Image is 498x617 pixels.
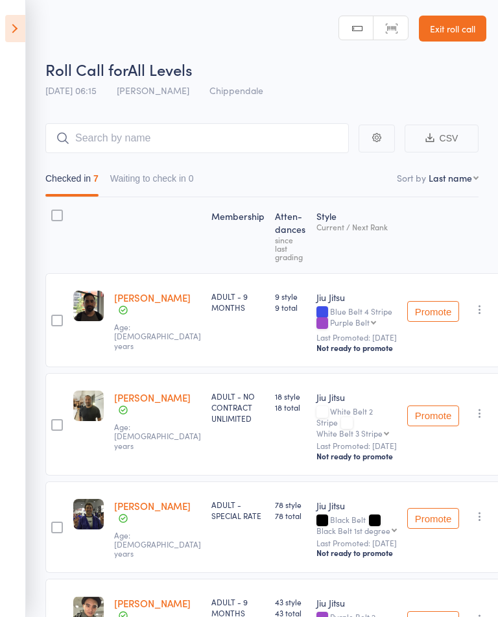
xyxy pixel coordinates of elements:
div: Not ready to promote [316,343,397,353]
span: 18 total [275,402,306,413]
div: Jiu Jitsu [316,291,397,304]
span: Roll Call for [45,58,128,80]
span: 9 style [275,291,306,302]
div: Atten­dances [270,203,311,267]
span: 78 style [275,499,306,510]
div: ADULT - SPECIAL RATE [211,499,265,521]
label: Sort by [397,171,426,184]
button: CSV [405,125,479,152]
img: image1752783268.png [73,391,104,421]
img: image1688468882.png [73,291,104,321]
div: Black Belt [316,515,397,535]
span: All Levels [128,58,193,80]
a: Exit roll call [419,16,486,42]
span: Age: [DEMOGRAPHIC_DATA] years [114,529,201,559]
div: 7 [93,173,99,184]
a: [PERSON_NAME] [114,291,191,304]
button: Promote [407,508,459,529]
a: [PERSON_NAME] [114,499,191,513]
small: Last Promoted: [DATE] [316,538,397,548]
div: White Belt 2 Stripe [316,407,397,437]
input: Search by name [45,123,349,153]
div: Current / Next Rank [316,223,397,231]
div: since last grading [275,236,306,261]
a: [PERSON_NAME] [114,596,191,610]
small: Last Promoted: [DATE] [316,441,397,450]
button: Promote [407,405,459,426]
div: Jiu Jitsu [316,391,397,404]
div: White Belt 3 Stripe [316,429,383,437]
div: Black Belt 1st degree [316,526,390,535]
small: Last Promoted: [DATE] [316,333,397,342]
a: [PERSON_NAME] [114,391,191,404]
div: Not ready to promote [316,451,397,461]
span: 78 total [275,510,306,521]
div: Membership [206,203,270,267]
div: Blue Belt 4 Stripe [316,307,397,329]
div: Jiu Jitsu [316,499,397,512]
div: ADULT - 9 MONTHS [211,291,265,313]
button: Checked in7 [45,167,99,197]
span: Chippendale [209,84,263,97]
div: Purple Belt [330,318,370,326]
button: Waiting to check in0 [110,167,194,197]
div: ADULT - NO CONTRACT UNLIMITED [211,391,265,424]
span: [PERSON_NAME] [117,84,189,97]
span: 9 total [275,302,306,313]
span: 43 style [275,596,306,607]
button: Promote [407,301,459,322]
div: Jiu Jitsu [316,596,397,609]
span: 18 style [275,391,306,402]
div: Style [311,203,402,267]
div: Not ready to promote [316,548,397,558]
img: image1687761152.png [73,499,104,529]
div: Last name [429,171,472,184]
span: Age: [DEMOGRAPHIC_DATA] years [114,321,201,351]
span: [DATE] 06:15 [45,84,97,97]
span: Age: [DEMOGRAPHIC_DATA] years [114,421,201,451]
div: 0 [189,173,194,184]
